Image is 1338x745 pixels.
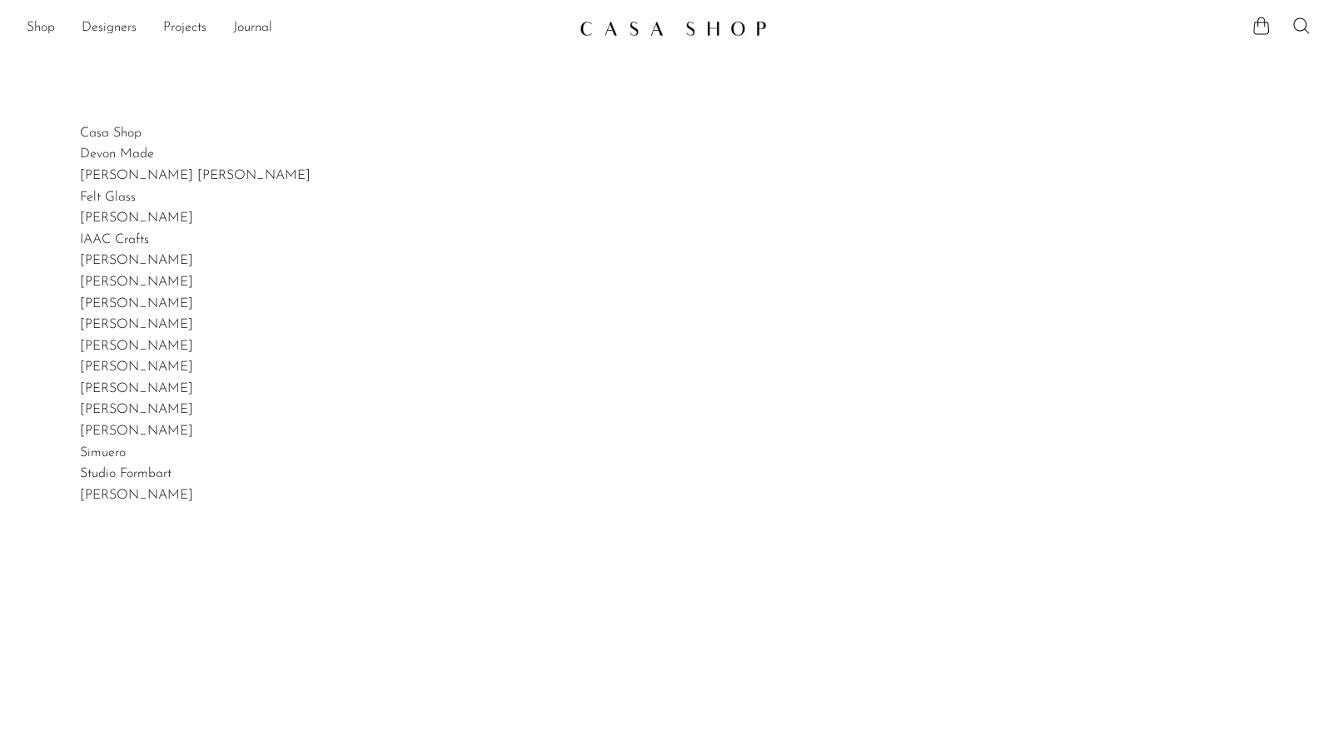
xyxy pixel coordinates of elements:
nav: Desktop navigation [27,14,566,42]
a: [PERSON_NAME] [80,360,193,374]
a: Casa Shop [80,127,142,140]
a: [PERSON_NAME] [80,254,193,267]
a: [PERSON_NAME] [80,382,193,395]
a: Designers [82,17,137,39]
a: [PERSON_NAME] [80,318,193,331]
a: Projects [163,17,206,39]
a: [PERSON_NAME] [80,276,193,289]
a: [PERSON_NAME] [80,489,193,502]
a: IAAC Crafts [80,233,149,246]
a: [PERSON_NAME] [80,297,193,310]
a: [PERSON_NAME] [80,211,193,225]
a: Felt Glass [80,191,136,204]
a: [PERSON_NAME] [80,403,193,416]
ul: NEW HEADER MENU [27,14,566,42]
a: Simuero [80,446,126,459]
a: [PERSON_NAME] [80,425,193,438]
a: Shop [27,17,55,39]
a: Journal [233,17,272,39]
a: [PERSON_NAME] [PERSON_NAME] [80,169,311,182]
a: [PERSON_NAME] [80,340,193,353]
a: Devon Made [80,147,154,161]
a: Studio Formbart [80,467,172,480]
